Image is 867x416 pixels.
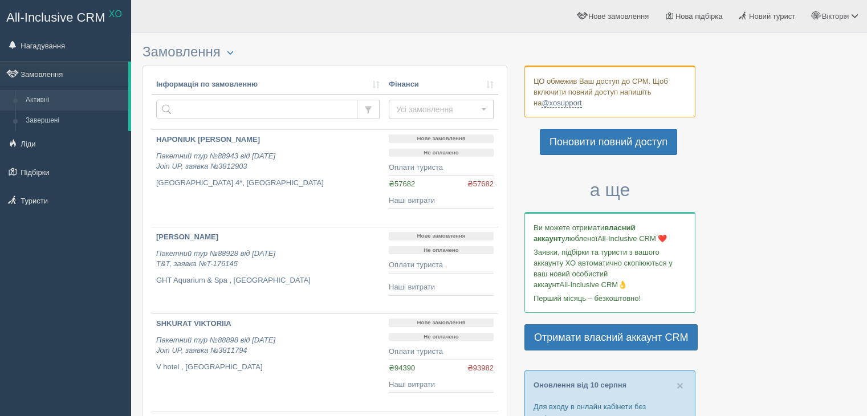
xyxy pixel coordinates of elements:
[156,79,380,90] a: Інформація по замовленню
[389,195,494,206] div: Наші витрати
[156,100,357,119] input: Пошук за номером замовлення, ПІБ або паспортом туриста
[156,249,275,268] i: Пакетний тур №88928 від [DATE] T&T, заявка №T-176145
[389,333,494,341] p: Не оплачено
[156,336,275,355] i: Пакетний тур №88898 від [DATE] Join UP, заявка №3811794
[534,247,686,290] p: Заявки, підбірки та туристи з вашого аккаунту ХО автоматично скопіюються у ваш новий особистий ак...
[389,346,494,357] div: Оплати туриста
[677,380,683,391] button: Close
[152,130,384,227] a: HAPONIUK [PERSON_NAME] Пакетний тур №88943 від [DATE]Join UP, заявка №3812903 [GEOGRAPHIC_DATA] 4...
[21,111,128,131] a: Завершені
[677,379,683,392] span: ×
[597,234,667,243] span: All-Inclusive CRM ❤️
[389,162,494,173] div: Оплати туриста
[389,364,415,372] span: ₴94390
[534,223,636,243] b: власний аккаунт
[749,12,795,21] span: Новий турист
[534,381,626,389] a: Оновлення від 10 серпня
[467,179,494,190] span: ₴57682
[156,362,380,373] p: V hotel , [GEOGRAPHIC_DATA]
[389,134,494,143] p: Нове замовлення
[542,99,581,108] a: @xosupport
[524,180,695,200] h3: а ще
[389,260,494,271] div: Оплати туриста
[524,66,695,117] div: ЦО обмежив Ваш доступ до СРМ. Щоб включити повний доступ напишіть на
[822,12,849,21] span: Вікторія
[389,180,415,188] span: ₴57682
[560,280,628,289] span: All-Inclusive CRM👌
[389,246,494,255] p: Не оплачено
[396,104,479,115] span: Усі замовлення
[534,222,686,244] p: Ви можете отримати улюбленої
[156,319,231,328] b: SHKURAT VIKTORIIA
[675,12,723,21] span: Нова підбірка
[6,10,105,25] span: All-Inclusive CRM
[156,152,275,171] i: Пакетний тур №88943 від [DATE] Join UP, заявка №3812903
[389,282,494,293] div: Наші витрати
[389,100,494,119] button: Усі замовлення
[389,149,494,157] p: Не оплачено
[156,233,218,241] b: [PERSON_NAME]
[534,293,686,304] p: Перший місяць – безкоштовно!
[389,380,494,390] div: Наші витрати
[156,178,380,189] p: [GEOGRAPHIC_DATA] 4*, [GEOGRAPHIC_DATA]
[588,12,649,21] span: Нове замовлення
[389,232,494,240] p: Нове замовлення
[467,363,494,374] span: ₴93982
[540,129,677,155] a: Поновити повний доступ
[156,135,260,144] b: HAPONIUK [PERSON_NAME]
[143,44,507,60] h3: Замовлення
[389,79,494,90] a: Фінанси
[109,9,122,19] sup: XO
[152,314,384,411] a: SHKURAT VIKTORIIA Пакетний тур №88898 від [DATE]Join UP, заявка №3811794 V hotel , [GEOGRAPHIC_DATA]
[389,319,494,327] p: Нове замовлення
[152,227,384,313] a: [PERSON_NAME] Пакетний тур №88928 від [DATE]T&T, заявка №T-176145 GHT Aquarium & Spa , [GEOGRAPHI...
[1,1,131,32] a: All-Inclusive CRM XO
[156,275,380,286] p: GHT Aquarium & Spa , [GEOGRAPHIC_DATA]
[524,324,698,350] a: Отримати власний аккаунт CRM
[21,90,128,111] a: Активні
